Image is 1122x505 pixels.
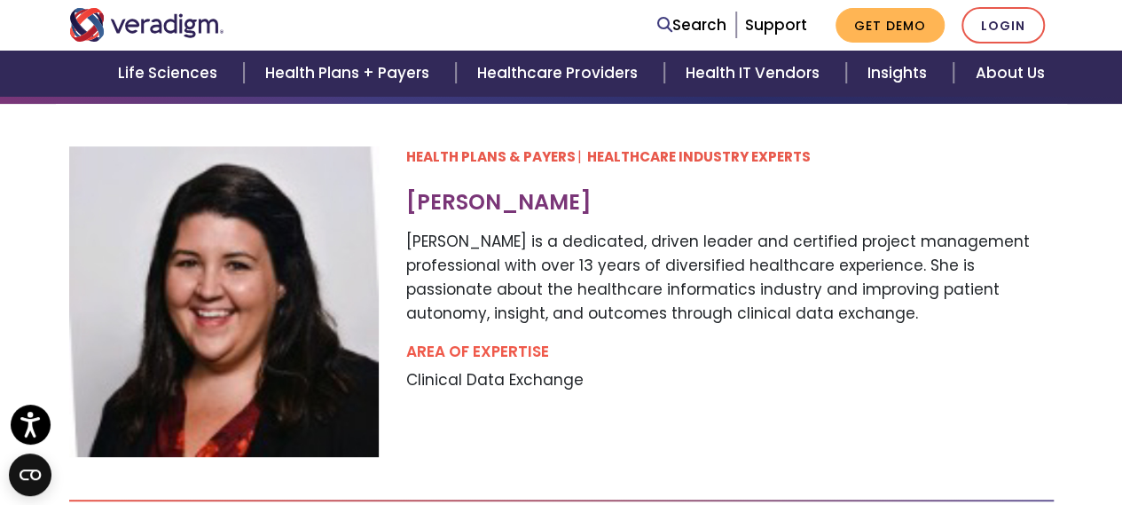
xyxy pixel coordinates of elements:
[456,51,663,96] a: Healthcare Providers
[953,51,1065,96] a: About Us
[405,340,1053,364] p: AREA OF EXPERTISE
[405,190,1053,216] h3: [PERSON_NAME]
[657,13,726,37] a: Search
[244,51,456,96] a: Health Plans + Payers
[9,454,51,496] button: Open CMP widget
[664,51,846,96] a: Health IT Vendors
[961,7,1045,43] a: Login
[405,368,1053,392] span: Clinical Data Exchange
[97,51,244,96] a: Life Sciences
[846,51,953,96] a: Insights
[405,230,1053,327] p: [PERSON_NAME] is a dedicated, driven leader and certified project management professional with ov...
[586,146,817,168] span: Healthcare Industry Experts
[745,14,807,36] a: Support
[405,146,586,168] span: Health Plans & Payers
[69,8,224,42] img: Veradigm logo
[836,8,945,43] a: Get Demo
